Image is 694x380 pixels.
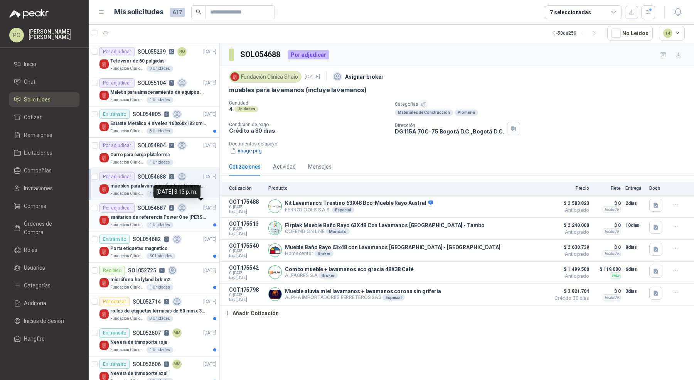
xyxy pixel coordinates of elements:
[9,92,79,107] a: Solicitudes
[594,221,621,230] p: $ 0
[89,106,219,138] a: En tránsitoSOL0548052[DATE] Company LogoEstante Metálico 4 niveles 160x60x183 cm FixserFundación ...
[285,272,414,279] p: ALFAGRES S.A
[164,111,169,117] p: 2
[229,127,389,134] p: Crédito a 30 días
[9,314,79,328] a: Inicios de Sesión
[24,334,45,343] span: Hangfire
[110,214,206,221] p: sanitarios de referencia Power One [PERSON_NAME]
[315,250,334,257] div: Broker
[133,299,161,304] p: SOL052714
[285,222,485,228] p: Firplak Mueble Baño Rayo 63X48 Con Lavamanos [GEOGRAPHIC_DATA] - Tambo
[153,185,200,198] div: [DATE] 3:13 p. m.
[164,236,169,242] p: 3
[110,339,167,346] p: Nevera de transporte roja
[170,8,185,17] span: 617
[89,169,219,200] a: Por adjudicarSOL0546885[DATE] Company Logomuebles para lavamanos (incluye lavamanos)Fundación Clí...
[229,287,264,293] p: COT175798
[551,296,589,301] span: Crédito 30 días
[285,207,433,213] p: FERROTOOLS S.A.S.
[551,186,589,191] p: Precio
[24,202,46,210] span: Compras
[610,272,621,279] div: Flex
[269,244,281,257] img: Company Logo
[196,9,201,15] span: search
[625,221,645,230] p: 10 días
[169,174,174,179] p: 5
[229,162,261,171] div: Cotizaciones
[285,200,433,207] p: Kit Lavamanos Trentino 63X48 Bco-Mueble Rayo Austral
[172,328,182,338] div: MM
[24,184,53,193] span: Invitaciones
[99,47,135,56] div: Por adjudicar
[164,361,169,367] p: 1
[133,111,161,117] p: SOL054805
[229,275,264,280] span: Exp: [DATE]
[133,236,161,242] p: SOL054682
[285,288,441,294] p: Mueble aluvia miel lavamanos + lavamanos corona sin griferia
[551,287,589,296] span: $ 3.821.704
[110,370,167,377] p: Nevera de transporte azul
[147,222,173,228] div: 4 Unidades
[9,163,79,178] a: Compañías
[203,79,216,87] p: [DATE]
[9,28,24,42] div: PC
[164,330,169,336] p: 3
[9,74,79,89] a: Chat
[89,138,219,169] a: Por adjudicarSOL0548047[DATE] Company LogoCarro para carga plataformaFundación Clínica Shaio1 Uni...
[273,162,296,171] div: Actividad
[99,91,109,100] img: Company Logo
[99,78,135,88] div: Por adjudicar
[345,73,384,81] p: Asignar broker
[114,7,163,18] h1: Mis solicitudes
[551,208,589,213] span: Anticipado
[625,287,645,296] p: 3 días
[110,120,206,127] p: Estante Metálico 4 niveles 160x60x183 cm Fixser
[285,250,500,257] p: Homecenter
[285,228,485,235] p: COFEIND ON LINE
[169,143,174,148] p: 7
[110,57,165,65] p: Televisor de 60 pulgadas
[550,8,591,17] div: 7 seleccionadas
[203,361,216,368] p: [DATE]
[89,325,219,356] a: En tránsitoSOL0526073MM[DATE] Company LogoNevera de transporte rojaFundación Clínica Shaio1 Unidades
[551,230,589,235] span: Anticipado
[9,110,79,125] a: Cotizar
[24,263,45,272] span: Usuarios
[203,236,216,243] p: [DATE]
[326,228,350,235] div: Mandato
[395,128,504,135] p: DG 115A 70C-75 Bogotá D.C. , Bogotá D.C.
[229,271,264,275] span: C: [DATE]
[285,244,500,250] p: Mueble Baño Rayo 63x48 con Lavamanos [GEOGRAPHIC_DATA] - [GEOGRAPHIC_DATA]
[89,44,219,75] a: Por adjudicarSOL05523920NO[DATE] Company LogoTelevisor de 60 pulgadasFundación Clínica Shaio3 Uni...
[133,361,161,367] p: SOL052606
[269,200,281,213] img: Company Logo
[285,266,414,272] p: Combo mueble + lavamanos eco gracia 48X38 Café
[308,162,332,171] div: Mensajes
[110,159,145,166] p: Fundación Clínica Shaio
[220,306,283,321] button: Añadir Cotización
[9,199,79,213] a: Compras
[229,297,264,302] span: Exp: [DATE]
[229,221,264,227] p: COT175513
[110,182,206,190] p: muebles para lavamanos (incluye lavamanos)
[594,199,621,208] p: $ 0
[395,123,504,128] p: Dirección
[147,284,173,290] div: 1 Unidades
[24,317,64,325] span: Inicios de Sesión
[169,80,174,86] p: 3
[110,245,168,252] p: Porta etiquetas magnetico
[177,47,187,56] div: NO
[147,159,173,166] div: 1 Unidades
[229,293,264,297] span: C: [DATE]
[147,97,173,103] div: 1 Unidades
[269,266,281,279] img: Company Logo
[455,110,478,116] div: Plomería
[625,243,645,252] p: 8 días
[138,143,166,148] p: SOL054804
[133,330,161,336] p: SOL052607
[110,222,145,228] p: Fundación Clínica Shaio
[9,331,79,346] a: Hangfire
[603,228,621,235] div: Incluido
[24,78,35,86] span: Chat
[229,209,264,214] span: Exp: [DATE]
